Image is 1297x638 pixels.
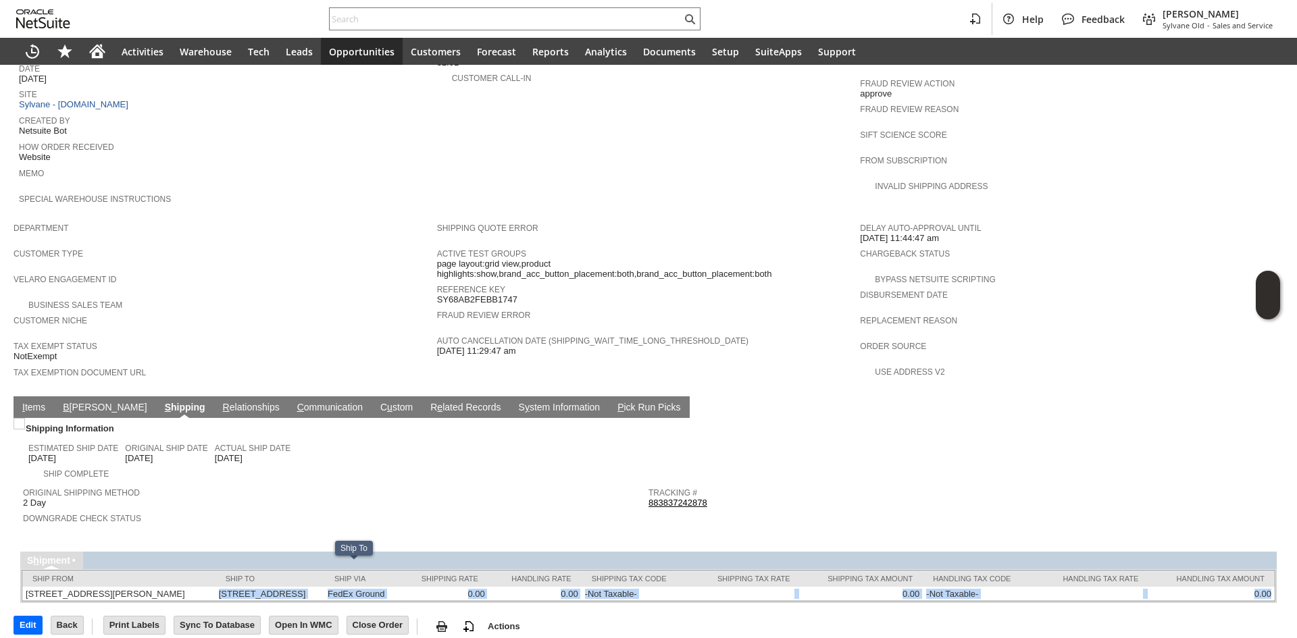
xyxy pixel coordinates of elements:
[329,45,395,58] span: Opportunities
[525,402,530,413] span: y
[16,38,49,65] a: Recent Records
[648,498,707,508] a: 883837242878
[437,336,748,346] a: Auto Cancellation Date (shipping_wait_time_long_threshold_date)
[19,402,49,415] a: Items
[16,9,70,28] svg: logo
[860,105,959,114] a: Fraud Review Reason
[617,402,624,413] span: P
[452,74,532,83] a: Customer Call-in
[860,223,981,233] a: Delay Auto-Approval Until
[226,575,314,583] div: Ship To
[409,575,478,583] div: Shipping Rate
[860,316,957,325] a: Replacement reason
[712,45,739,58] span: Setup
[28,453,56,464] span: [DATE]
[1213,20,1273,30] span: Sales and Service
[240,38,278,65] a: Tech
[1259,399,1275,415] a: Unrolled view on
[592,575,682,583] div: Shipping Tax Code
[330,11,682,27] input: Search
[57,43,73,59] svg: Shortcuts
[19,169,44,178] a: Memo
[161,402,209,415] a: Shipping
[704,38,747,65] a: Setup
[810,38,864,65] a: Support
[515,402,604,415] a: System Information
[19,142,114,152] a: How Order Received
[377,402,416,415] a: Custom
[524,38,577,65] a: Reports
[703,575,790,583] div: Shipping Tax Rate
[577,38,635,65] a: Analytics
[321,38,403,65] a: Opportunities
[174,616,260,634] input: Sync To Database
[933,575,1027,583] div: Handling Tax Code
[437,311,531,320] a: Fraud Review Error
[499,575,571,583] div: Handling Rate
[437,346,516,356] span: [DATE] 11:29:47 am
[387,402,392,413] span: u
[437,223,538,233] a: Shipping Quote Error
[340,543,367,553] div: Ship To
[469,38,524,65] a: Forecast
[427,402,504,415] a: Related Records
[860,88,892,99] span: approve
[14,351,57,362] span: NotExempt
[403,38,469,65] a: Customers
[860,249,950,259] a: Chargeback Status
[23,488,140,498] a: Original Shipping Method
[875,367,944,377] a: Use Address V2
[860,290,948,300] a: Disbursement Date
[648,488,697,498] a: Tracking #
[215,444,290,453] a: Actual Ship Date
[482,621,526,631] a: Actions
[1022,13,1044,26] span: Help
[1163,7,1273,20] span: [PERSON_NAME]
[28,300,122,310] a: Business Sales Team
[860,130,946,140] a: Sift Science Score
[24,43,41,59] svg: Recent Records
[28,444,118,453] a: Estimated Ship Date
[63,402,69,413] span: B
[23,498,46,508] span: 2 Day
[113,38,172,65] a: Activities
[297,402,304,413] span: C
[248,45,270,58] span: Tech
[14,275,116,284] a: Velaro Engagement ID
[434,618,450,635] img: print.svg
[51,616,83,634] input: Back
[818,45,856,58] span: Support
[22,402,25,413] span: I
[582,587,692,601] td: -Not Taxable-
[49,38,81,65] div: Shortcuts
[19,64,40,74] a: Date
[19,194,171,204] a: Special Warehouse Instructions
[1256,296,1280,320] span: Oracle Guided Learning Widget. To move around, please hold and drag
[635,38,704,65] a: Documents
[32,575,205,583] div: Ship From
[1047,575,1138,583] div: Handling Tax Rate
[437,285,505,294] a: Reference Key
[19,99,132,109] a: Sylvane - [DOMAIN_NAME]
[860,79,955,88] a: Fraud Review Action
[532,45,569,58] span: Reports
[33,555,39,566] span: h
[437,402,442,413] span: e
[14,616,42,634] input: Edit
[59,402,150,415] a: B[PERSON_NAME]
[215,453,243,464] span: [DATE]
[104,616,165,634] input: Print Labels
[19,152,51,163] span: Website
[172,38,240,65] a: Warehouse
[800,587,923,601] td: 0.00
[347,616,408,634] input: Close Order
[437,259,854,280] span: page layout:grid view,product highlights:show,brand_acc_button_placement:both,brand_acc_button_pl...
[215,587,324,601] td: [STREET_ADDRESS]
[89,43,105,59] svg: Home
[1163,20,1204,30] span: Sylvane Old
[875,182,988,191] a: Invalid Shipping Address
[220,402,283,415] a: Relationships
[643,45,696,58] span: Documents
[755,45,802,58] span: SuiteApps
[585,45,627,58] span: Analytics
